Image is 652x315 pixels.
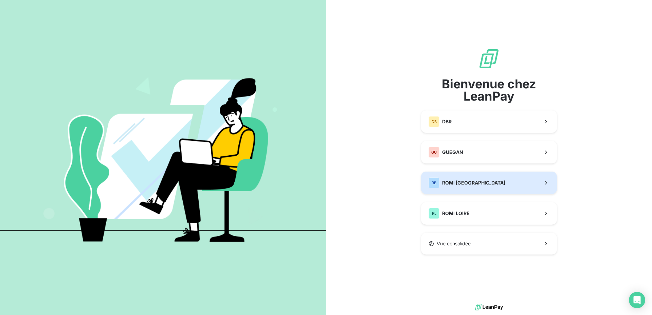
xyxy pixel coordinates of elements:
[421,110,557,133] button: DBDBR
[429,177,439,188] div: RB
[421,172,557,194] button: RBROMI [GEOGRAPHIC_DATA]
[429,208,439,219] div: RL
[442,149,463,156] span: GUEGAN
[421,141,557,163] button: GUGUEGAN
[442,179,505,186] span: ROMI [GEOGRAPHIC_DATA]
[437,240,471,247] span: Vue consolidée
[442,210,470,217] span: ROMI LOIRE
[629,292,645,308] div: Open Intercom Messenger
[429,147,439,158] div: GU
[478,48,500,70] img: logo sigle
[421,202,557,225] button: RLROMI LOIRE
[429,116,439,127] div: DB
[421,78,557,102] span: Bienvenue chez LeanPay
[475,302,503,312] img: logo
[442,118,452,125] span: DBR
[421,233,557,255] button: Vue consolidée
